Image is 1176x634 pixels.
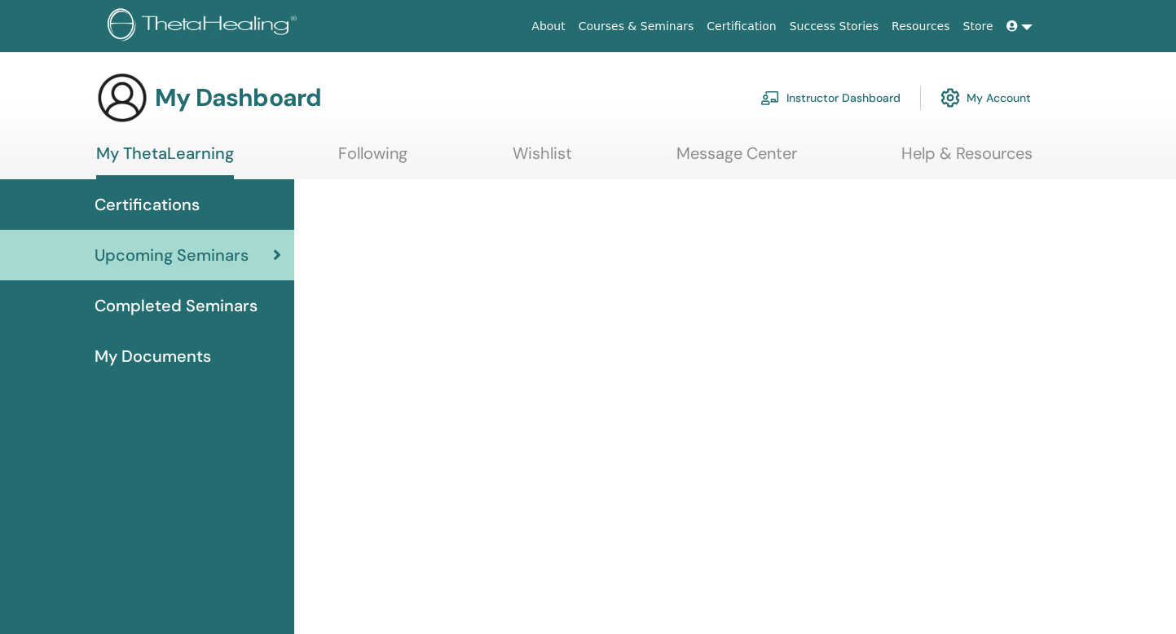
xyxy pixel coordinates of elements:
[760,80,901,116] a: Instructor Dashboard
[95,293,258,318] span: Completed Seminars
[940,84,960,112] img: cog.svg
[95,344,211,368] span: My Documents
[96,143,234,179] a: My ThetaLearning
[885,11,957,42] a: Resources
[700,11,782,42] a: Certification
[108,8,302,45] img: logo.png
[957,11,1000,42] a: Store
[155,83,321,112] h3: My Dashboard
[513,143,572,175] a: Wishlist
[95,192,200,217] span: Certifications
[783,11,885,42] a: Success Stories
[96,72,148,124] img: generic-user-icon.jpg
[338,143,407,175] a: Following
[525,11,571,42] a: About
[95,243,249,267] span: Upcoming Seminars
[676,143,797,175] a: Message Center
[940,80,1031,116] a: My Account
[572,11,701,42] a: Courses & Seminars
[901,143,1033,175] a: Help & Resources
[760,90,780,105] img: chalkboard-teacher.svg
